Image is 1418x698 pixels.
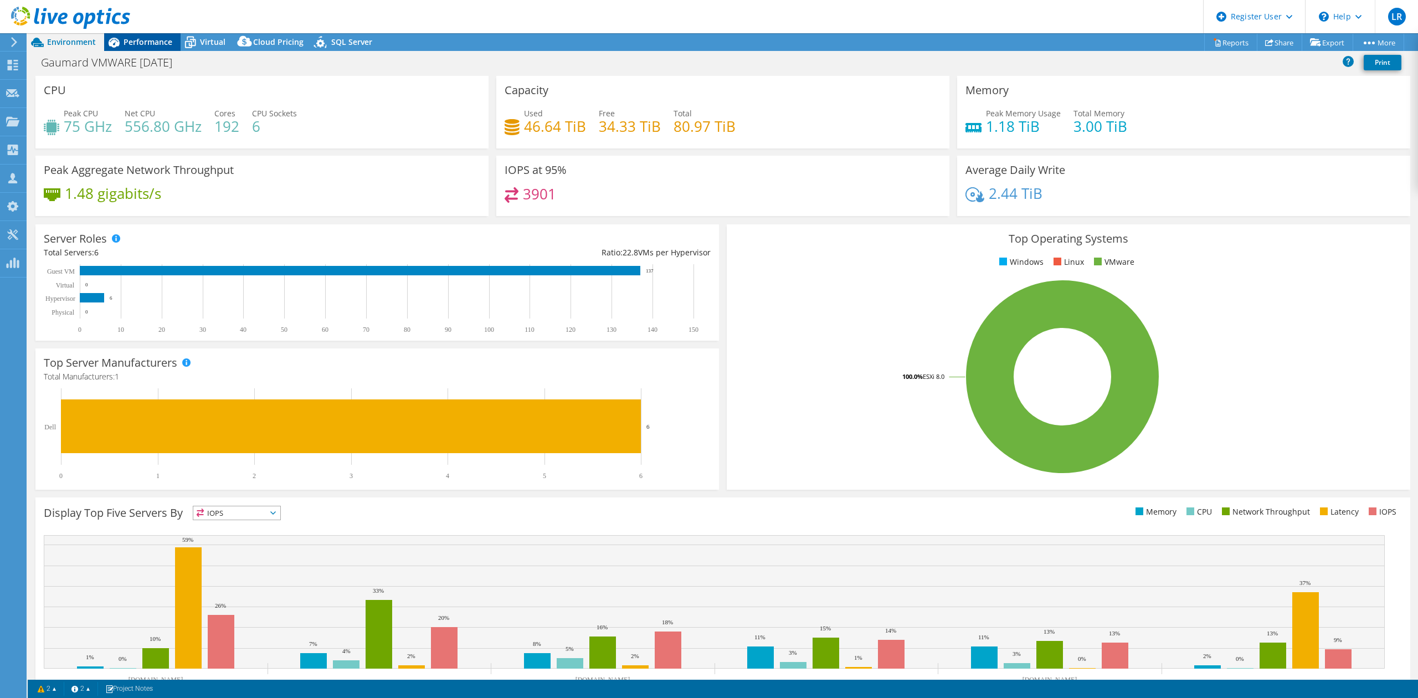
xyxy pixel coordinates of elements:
text: 33% [373,587,384,594]
h4: 3901 [523,188,556,200]
span: Virtual [200,37,225,47]
text: 40 [240,326,246,333]
span: Performance [124,37,172,47]
h4: 1.18 TiB [986,120,1061,132]
svg: \n [1319,12,1329,22]
text: 0 [85,282,88,288]
h4: 2.44 TiB [989,187,1042,199]
span: Peak CPU [64,108,98,119]
span: Peak Memory Usage [986,108,1061,119]
h3: Top Server Manufacturers [44,357,177,369]
text: Dell [44,423,56,431]
text: 3% [1013,650,1021,657]
text: 1 [156,472,160,480]
div: Total Servers: [44,247,377,259]
text: 4 [446,472,449,480]
text: 1% [854,654,862,661]
a: Reports [1204,34,1257,51]
text: 3 [350,472,353,480]
text: 0% [119,655,127,662]
text: 140 [648,326,657,333]
text: 15% [820,625,831,632]
h4: 75 GHz [64,120,112,132]
span: 22.8 [623,247,638,258]
span: Used [524,108,543,119]
text: 11% [978,634,989,640]
h4: 1.48 gigabits/s [65,187,161,199]
text: 30 [199,326,206,333]
h3: Capacity [505,84,548,96]
span: Net CPU [125,108,155,119]
text: Virtual [56,281,75,289]
span: Total [674,108,692,119]
text: 20 [158,326,165,333]
text: 18% [662,619,673,625]
li: Memory [1133,506,1176,518]
text: 80 [404,326,410,333]
text: 5% [566,645,574,652]
h4: 556.80 GHz [125,120,202,132]
text: 2 [253,472,256,480]
text: 20% [438,614,449,621]
h4: 46.64 TiB [524,120,586,132]
li: Latency [1317,506,1359,518]
tspan: ESXi 8.0 [923,372,944,381]
text: 110 [525,326,535,333]
span: Cloud Pricing [253,37,304,47]
text: [DOMAIN_NAME] [576,676,630,684]
text: 13% [1044,628,1055,635]
h4: Total Manufacturers: [44,371,711,383]
text: 120 [566,326,576,333]
text: 0% [1236,655,1244,662]
li: Linux [1051,256,1084,268]
text: Hypervisor [45,295,75,302]
text: 13% [1109,630,1120,637]
text: 137 [646,268,654,274]
text: [DOMAIN_NAME] [1023,676,1077,684]
h3: Top Operating Systems [735,233,1402,245]
span: SQL Server [331,37,372,47]
text: 11% [754,634,765,640]
a: 2 [30,682,64,696]
span: Total Memory [1073,108,1124,119]
text: 60 [322,326,328,333]
text: 150 [689,326,698,333]
span: Free [599,108,615,119]
h4: 192 [214,120,239,132]
a: Project Notes [97,682,161,696]
h3: IOPS at 95% [505,164,567,176]
text: 6 [639,472,643,480]
text: 8% [533,640,541,647]
text: 2% [407,653,415,659]
span: LR [1388,8,1406,25]
text: 0 [85,309,88,315]
span: 6 [94,247,99,258]
li: Windows [996,256,1044,268]
span: CPU Sockets [252,108,297,119]
li: Network Throughput [1219,506,1310,518]
text: 13% [1267,630,1278,637]
a: Export [1302,34,1353,51]
text: 0 [78,326,81,333]
div: Ratio: VMs per Hypervisor [377,247,711,259]
text: 6 [110,295,112,301]
text: 14% [885,627,896,634]
text: 70 [363,326,369,333]
text: 90 [445,326,451,333]
text: 6 [646,423,650,430]
h4: 3.00 TiB [1073,120,1127,132]
span: IOPS [193,506,280,520]
li: IOPS [1366,506,1396,518]
text: Guest VM [47,268,75,275]
text: 10% [150,635,161,642]
text: 2% [1203,653,1211,659]
h3: Average Daily Write [965,164,1065,176]
text: 2% [631,653,639,659]
span: Cores [214,108,235,119]
h3: Memory [965,84,1009,96]
text: 0% [1078,655,1086,662]
span: Environment [47,37,96,47]
text: 0 [59,472,63,480]
text: 50 [281,326,287,333]
span: 1 [115,371,119,382]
